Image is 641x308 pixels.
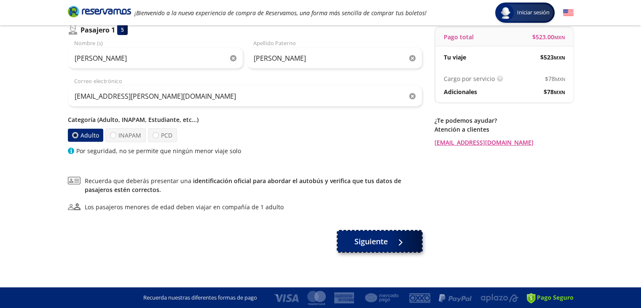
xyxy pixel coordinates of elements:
p: Atención a clientes [434,125,574,134]
a: Brand Logo [68,5,131,20]
p: Categoría (Adulto, INAPAM, Estudiante, etc...) [68,115,422,124]
a: [EMAIL_ADDRESS][DOMAIN_NAME] [434,138,574,147]
em: ¡Bienvenido a la nueva experiencia de compra de Reservamos, una forma más sencilla de comprar tus... [134,9,426,17]
input: Correo electrónico [68,86,422,107]
label: Adulto [67,129,103,142]
label: PCD [148,128,177,142]
small: MXN [554,34,565,41]
span: $ 523 [540,53,565,62]
div: 5 [117,24,128,35]
small: MXN [554,89,565,95]
label: INAPAM [105,128,146,142]
span: Recuerda que deberás presentar una [85,176,422,194]
p: Por seguridad, no se permite que ningún menor viaje solo [76,146,241,155]
p: Adicionales [444,87,477,96]
span: Siguiente [354,236,388,247]
small: MXN [555,76,565,82]
button: Siguiente [338,231,422,252]
button: English [563,8,574,18]
span: $ 78 [545,74,565,83]
span: $ 78 [544,87,565,96]
p: Pago total [444,32,474,41]
small: MXN [554,54,565,61]
input: Apellido Paterno [247,48,422,69]
a: identificación oficial para abordar el autobús y verifica que tus datos de pasajeros estén correc... [85,177,401,194]
span: Iniciar sesión [514,8,553,17]
p: Cargo por servicio [444,74,495,83]
p: Pasajero 1 [80,25,115,35]
i: Brand Logo [68,5,131,18]
span: $ 523.00 [532,32,565,41]
p: Tu viaje [444,53,466,62]
div: Los pasajeros menores de edad deben viajar en compañía de 1 adulto [85,203,284,211]
input: Nombre (s) [68,48,243,69]
p: ¿Te podemos ayudar? [434,116,574,125]
p: Recuerda nuestras diferentes formas de pago [143,294,257,302]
